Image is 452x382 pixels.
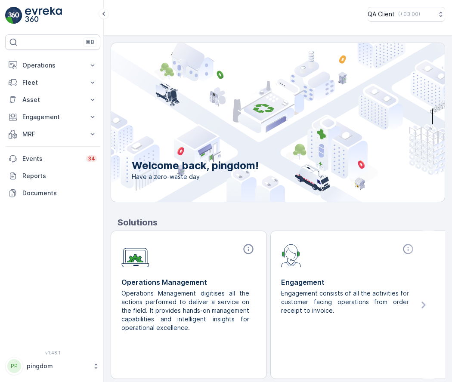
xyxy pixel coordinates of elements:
[22,61,83,70] p: Operations
[25,7,62,24] img: logo_light-DOdMpM7g.png
[5,74,100,91] button: Fleet
[22,78,83,87] p: Fleet
[368,10,395,18] p: QA Client
[281,289,409,315] p: Engagement consists of all the activities for customer facing operations from order receipt to in...
[22,172,97,180] p: Reports
[5,7,22,24] img: logo
[5,150,100,167] a: Events34
[281,243,301,267] img: module-icon
[5,167,100,185] a: Reports
[118,216,445,229] p: Solutions
[121,277,256,287] p: Operations Management
[5,108,100,126] button: Engagement
[5,357,100,375] button: PPpingdom
[368,7,445,22] button: QA Client(+03:00)
[281,277,416,287] p: Engagement
[398,11,420,18] p: ( +03:00 )
[27,362,88,370] p: pingdom
[72,43,445,202] img: city illustration
[132,173,259,181] span: Have a zero-waste day
[121,243,149,268] img: module-icon
[22,113,83,121] p: Engagement
[7,359,21,373] div: PP
[5,350,100,355] span: v 1.48.1
[5,57,100,74] button: Operations
[22,130,83,139] p: MRF
[88,155,95,162] p: 34
[5,185,100,202] a: Documents
[22,189,97,197] p: Documents
[22,95,83,104] p: Asset
[86,39,94,46] p: ⌘B
[121,289,249,332] p: Operations Management digitises all the actions performed to deliver a service on the field. It p...
[5,126,100,143] button: MRF
[132,159,259,173] p: Welcome back, pingdom!
[5,91,100,108] button: Asset
[22,154,81,163] p: Events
